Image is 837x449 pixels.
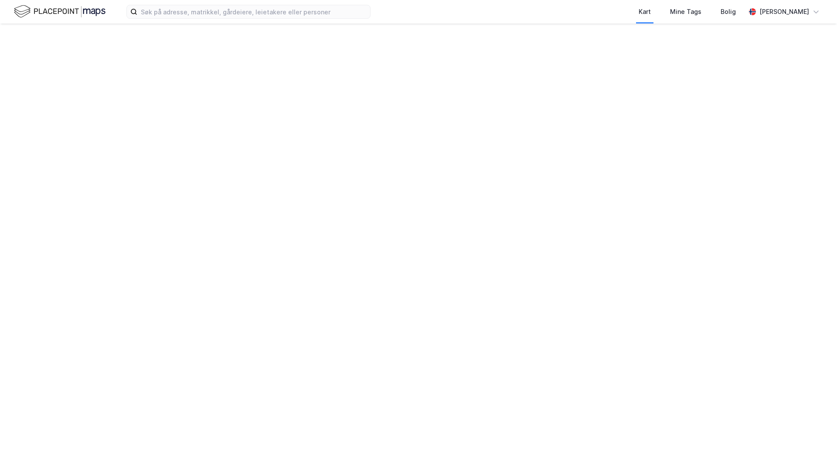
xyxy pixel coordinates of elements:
div: Mine Tags [670,7,701,17]
iframe: Chat Widget [793,407,837,449]
input: Søk på adresse, matrikkel, gårdeiere, leietakere eller personer [137,5,370,18]
div: Bolig [721,7,736,17]
div: Kontrollprogram for chat [793,407,837,449]
div: Kart [639,7,651,17]
img: logo.f888ab2527a4732fd821a326f86c7f29.svg [14,4,105,19]
div: [PERSON_NAME] [759,7,809,17]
